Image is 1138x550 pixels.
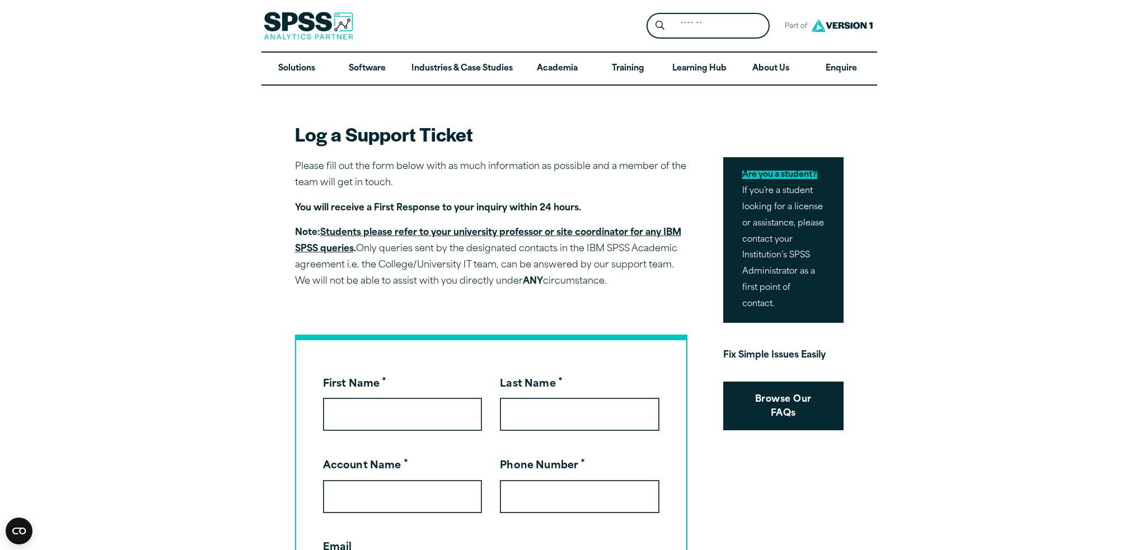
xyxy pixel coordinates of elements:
[808,15,875,36] img: Version1 Logo
[261,53,332,85] a: Solutions
[736,53,806,85] a: About Us
[323,461,408,471] label: Account Name
[649,16,670,36] button: Search magnifying glass icon
[6,518,32,544] button: Open CMP widget
[500,461,585,471] label: Phone Number
[592,53,663,85] a: Training
[323,379,387,389] label: First Name
[264,12,353,40] img: SPSS Analytics Partner
[295,204,581,213] strong: You will receive a First Response to your inquiry within 24 hours.
[723,382,844,430] a: Browse Our FAQs
[295,228,681,253] strong: Note: .
[806,53,877,85] a: Enquire
[522,53,592,85] a: Academia
[655,21,664,30] svg: Search magnifying glass icon
[402,53,522,85] a: Industries & Case Studies
[663,53,736,85] a: Learning Hub
[295,228,681,253] u: Students please refer to your university professor or site coordinator for any IBM SPSS queries
[723,347,844,364] p: Fix Simple Issues Easily
[332,53,402,85] a: Software
[742,171,817,179] mark: Are you a student?
[723,157,844,322] p: If you’re a student looking for a license or assistance, please contact your Institution’s SPSS A...
[779,18,808,35] span: Part of
[295,159,687,191] p: Please fill out the form below with as much information as possible and a member of the team will...
[523,277,543,286] strong: ANY
[647,13,770,39] form: Site Header Search Form
[295,121,687,147] h2: Log a Support Ticket
[500,379,563,389] label: Last Name
[295,225,687,289] p: Only queries sent by the designated contacts in the IBM SPSS Academic agreement i.e. the College/...
[261,53,877,85] nav: Desktop version of site main menu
